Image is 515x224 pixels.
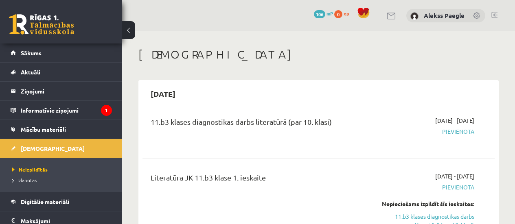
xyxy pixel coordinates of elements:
[314,10,325,18] span: 106
[410,12,419,20] img: Alekss Paegle
[21,101,112,120] legend: Informatīvie ziņojumi
[142,84,184,103] h2: [DATE]
[21,68,40,76] span: Aktuāli
[12,166,114,173] a: Neizpildītās
[435,172,474,181] span: [DATE] - [DATE]
[327,10,333,17] span: mP
[314,10,333,17] a: 106 mP
[21,126,66,133] span: Mācību materiāli
[11,82,112,100] a: Ziņojumi
[21,145,85,152] span: [DEMOGRAPHIC_DATA]
[11,43,112,62] a: Sākums
[334,10,342,18] span: 0
[424,11,465,20] a: Alekss Paegle
[344,10,349,17] span: xp
[12,176,114,184] a: Izlabotās
[375,127,474,136] span: Pievienota
[11,192,112,211] a: Digitālie materiāli
[11,63,112,81] a: Aktuāli
[9,14,74,35] a: Rīgas 1. Tālmācības vidusskola
[11,120,112,139] a: Mācību materiāli
[21,49,42,57] span: Sākums
[11,139,112,158] a: [DEMOGRAPHIC_DATA]
[375,183,474,191] span: Pievienota
[101,105,112,116] i: 1
[12,177,37,183] span: Izlabotās
[334,10,353,17] a: 0 xp
[12,166,48,173] span: Neizpildītās
[138,48,499,61] h1: [DEMOGRAPHIC_DATA]
[21,198,69,205] span: Digitālie materiāli
[11,101,112,120] a: Informatīvie ziņojumi1
[151,116,362,131] div: 11.b3 klases diagnostikas darbs literatūrā (par 10. klasi)
[435,116,474,125] span: [DATE] - [DATE]
[21,82,112,100] legend: Ziņojumi
[375,200,474,208] div: Nepieciešams izpildīt šīs ieskaites:
[151,172,362,187] div: Literatūra JK 11.b3 klase 1. ieskaite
